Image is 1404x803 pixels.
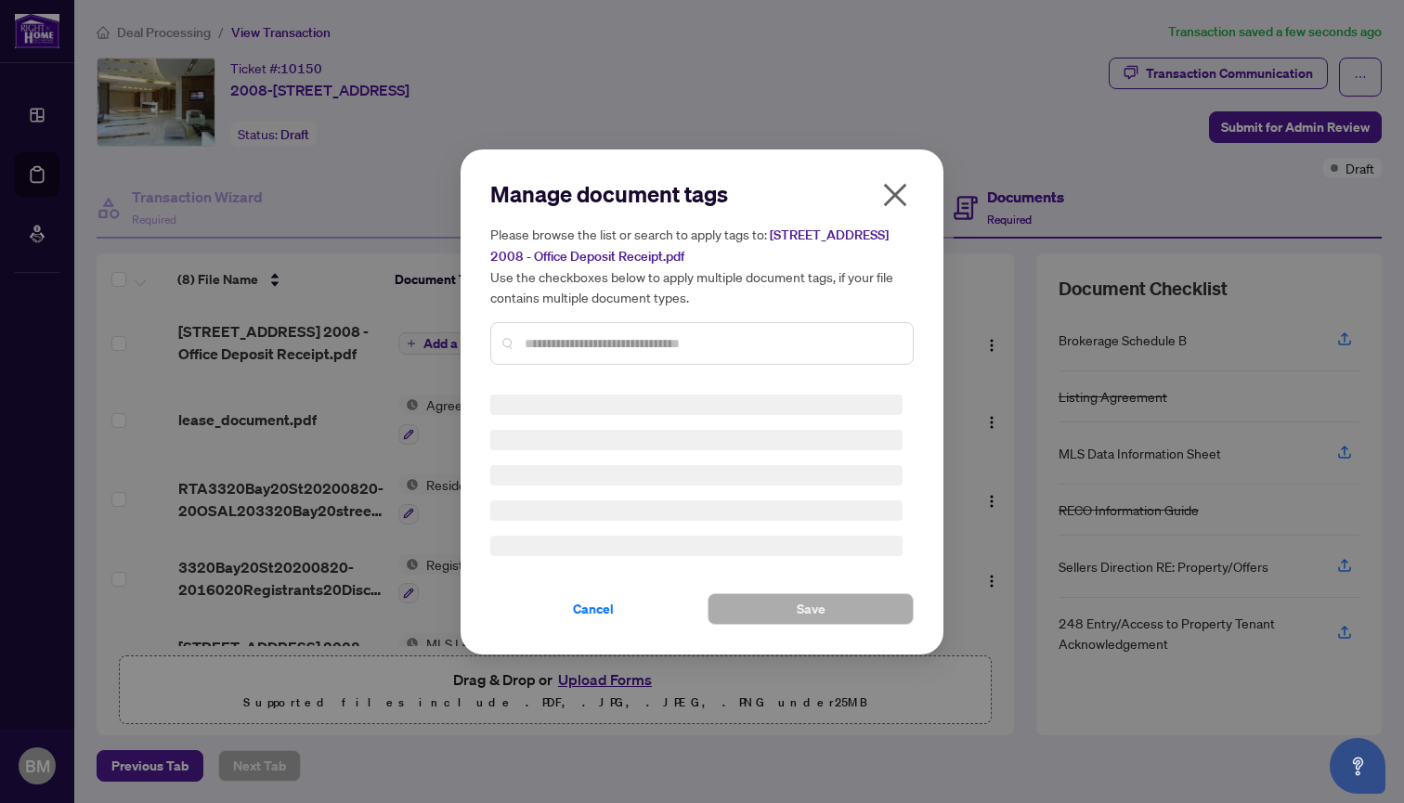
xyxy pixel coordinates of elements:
[708,593,914,625] button: Save
[490,224,914,307] h5: Please browse the list or search to apply tags to: Use the checkboxes below to apply multiple doc...
[490,227,889,265] span: [STREET_ADDRESS] 2008 - Office Deposit Receipt.pdf
[490,179,914,209] h2: Manage document tags
[880,180,910,210] span: close
[1330,738,1385,794] button: Open asap
[490,593,696,625] button: Cancel
[573,594,614,624] span: Cancel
